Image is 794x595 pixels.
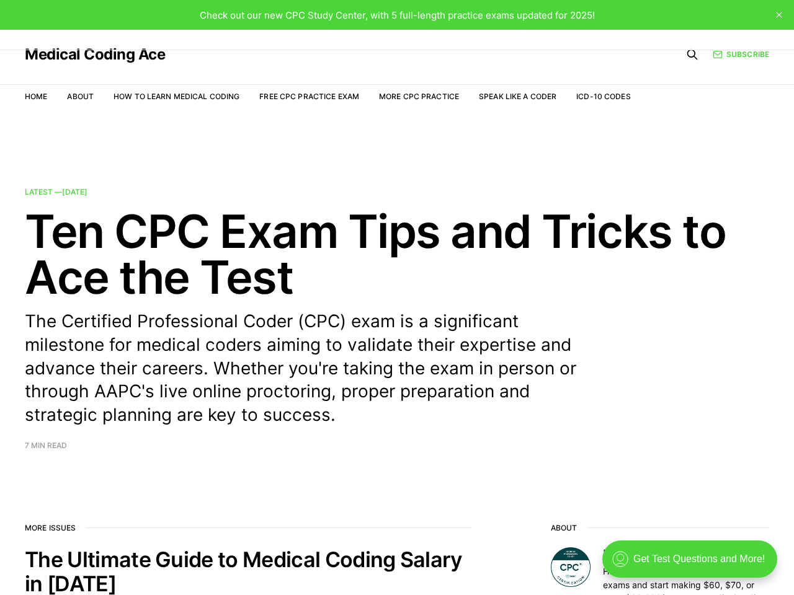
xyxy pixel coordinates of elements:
[25,187,87,196] span: Latest —
[576,92,630,101] a: ICD-10 Codes
[769,5,789,25] button: close
[25,208,769,300] h2: Ten CPC Exam Tips and Tricks to Ace the Test
[551,547,591,587] img: Medical Coding Ace
[592,534,794,595] iframe: portal-trigger
[713,48,769,60] a: Subscribe
[25,442,67,449] span: 7 min read
[114,92,239,101] a: How to Learn Medical Coding
[25,310,595,427] p: The Certified Professional Coder (CPC) exam is a significant milestone for medical coders aiming ...
[67,92,94,101] a: About
[62,187,87,196] time: [DATE]
[25,188,769,449] a: Latest —[DATE] Ten CPC Exam Tips and Tricks to Ace the Test The Certified Professional Coder (CPC...
[259,92,359,101] a: Free CPC Practice Exam
[25,47,165,62] a: Medical Coding Ace
[479,92,556,101] a: Speak Like a Coder
[551,524,769,532] h2: About
[379,92,459,101] a: More CPC Practice
[25,524,471,532] h2: More issues
[200,9,595,21] span: Check out our new CPC Study Center, with 5 full-length practice exams updated for 2025!
[25,92,47,101] a: Home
